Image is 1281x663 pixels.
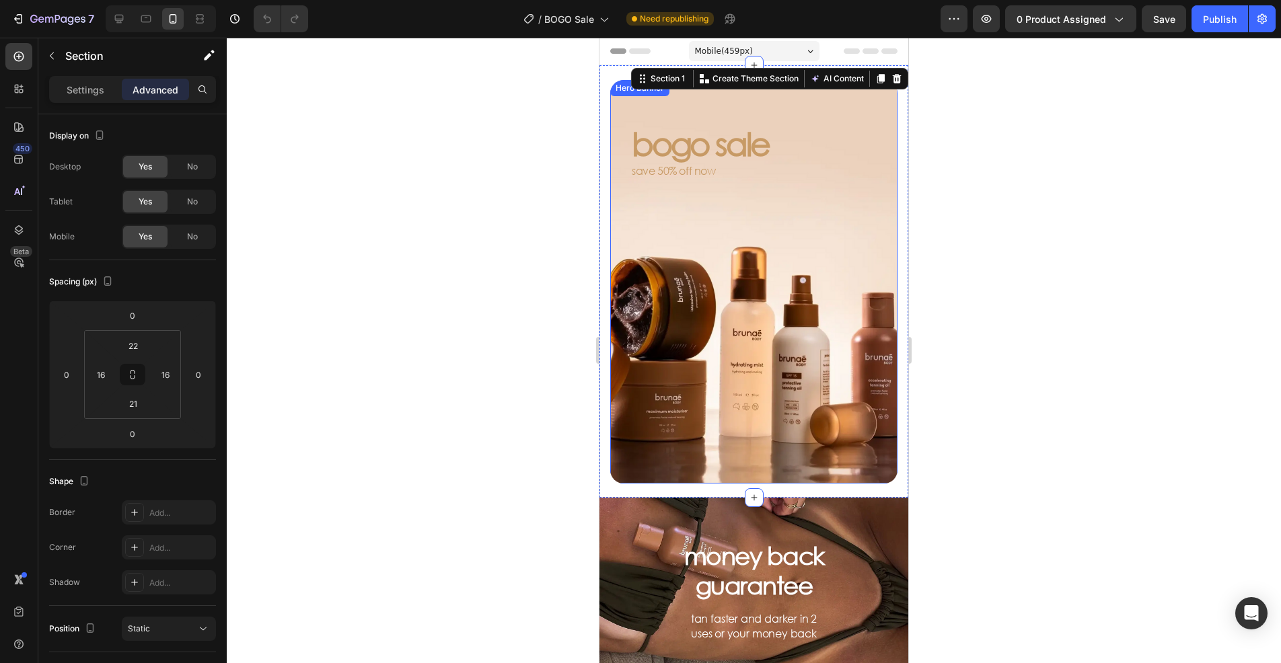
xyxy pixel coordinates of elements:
div: Beta [10,246,32,257]
button: Publish [1192,5,1248,32]
span: Save [1153,13,1175,25]
div: Add... [149,542,213,554]
span: No [187,161,198,173]
span: Yes [139,231,152,243]
button: Static [122,617,216,641]
span: No [187,231,198,243]
input: 16px [91,364,111,385]
button: 7 [5,5,100,32]
span: 0 product assigned [1017,12,1106,26]
input: 22px [120,336,147,356]
button: Save [1142,5,1186,32]
div: Tablet [49,196,73,208]
div: Border [49,506,75,518]
div: Corner [49,541,76,553]
div: Desktop [49,161,81,173]
button: 0 product assigned [1005,5,1136,32]
p: Section [65,48,176,64]
span: / [538,12,542,26]
div: Publish [1203,12,1237,26]
div: Position [49,620,98,638]
p: 7 [88,11,94,27]
div: Add... [149,577,213,589]
span: Need republishing [640,13,708,25]
div: Open Intercom Messenger [1235,597,1268,629]
div: Undo/Redo [254,5,308,32]
div: 450 [13,143,32,154]
input: 0 [57,364,77,385]
input: 0 [188,364,209,385]
div: Shape [49,473,92,491]
div: Display on [49,127,108,145]
p: Advanced [133,83,178,97]
span: No [187,196,198,208]
span: Static [128,623,150,633]
div: Add... [149,507,213,519]
span: BOGO Sale [544,12,594,26]
div: Shadow [49,576,80,588]
p: Settings [67,83,104,97]
span: Yes [139,196,152,208]
input: 21px [120,393,147,414]
input: 16px [155,364,176,385]
span: Yes [139,161,152,173]
input: 0 [119,424,146,444]
div: Spacing (px) [49,273,116,291]
iframe: Design area [599,38,908,663]
div: Mobile [49,231,75,243]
